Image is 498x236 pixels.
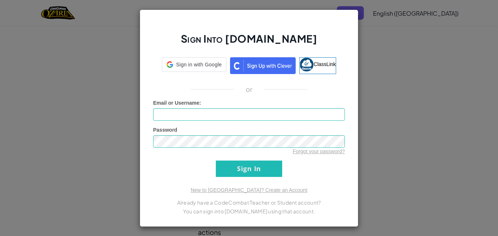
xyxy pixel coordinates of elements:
img: classlink-logo-small.png [300,58,314,71]
input: Sign In [216,160,282,177]
img: clever_sso_button@2x.png [230,57,296,74]
h2: Sign Into [DOMAIN_NAME] [153,32,345,53]
span: Email or Username [153,100,199,106]
p: Already have a CodeCombat Teacher or Student account? [153,198,345,207]
p: You can sign into [DOMAIN_NAME] using that account. [153,207,345,216]
span: Password [153,127,177,133]
label: : [153,99,201,107]
a: Sign in with Google [162,57,226,74]
a: Forgot your password? [293,148,345,154]
p: or [246,85,253,94]
span: Sign in with Google [176,61,222,68]
div: Sign in with Google [162,57,226,72]
span: ClassLink [314,61,336,67]
a: New to [GEOGRAPHIC_DATA]? Create an Account [191,187,307,193]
